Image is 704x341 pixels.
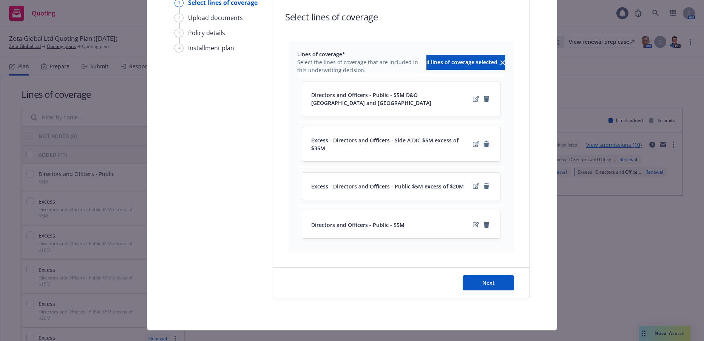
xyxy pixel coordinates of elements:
span: Lines of coverage* [297,50,422,58]
a: edit [471,182,480,191]
button: 4 lines of coverage selectedclear selection [426,55,505,70]
span: Excess - Directors and Officers - Public $5M excess of $20M [311,182,464,190]
span: Directors and Officers - Public - $5M D&O [GEOGRAPHIC_DATA] and [GEOGRAPHIC_DATA] [311,91,471,107]
a: remove [482,140,491,149]
a: edit [471,140,480,149]
a: edit [471,94,480,103]
svg: clear selection [500,60,505,65]
a: edit [471,220,480,229]
button: Next [463,275,514,290]
h1: Select lines of coverage [285,11,378,23]
span: 4 lines of coverage selected [426,59,497,66]
div: Upload documents [188,13,243,22]
div: Installment plan [188,43,234,52]
a: remove [482,220,491,229]
div: 2 [174,14,184,22]
a: remove [482,94,491,103]
span: Next [482,279,495,286]
span: Select the lines of coverage that are included in this underwriting decision. [297,58,422,74]
div: Policy details [188,28,225,37]
a: remove [482,182,491,191]
span: Directors and Officers - Public - $5M [311,221,404,229]
div: 4 [174,44,184,52]
span: Excess - Directors and Officers - Side A DIC $5M excess of $35M [311,136,471,152]
div: 3 [174,29,184,37]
